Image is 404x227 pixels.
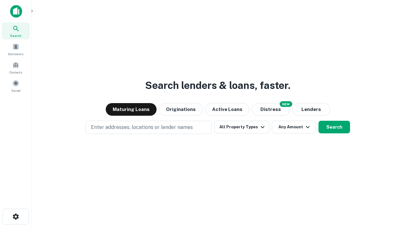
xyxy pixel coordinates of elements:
[252,103,290,116] button: Search distressed loans with lien and other non-mortgage details.
[2,77,30,94] a: Saved
[292,103,330,116] button: Lenders
[205,103,249,116] button: Active Loans
[9,70,22,75] span: Contacts
[145,78,290,93] h3: Search lenders & loans, faster.
[318,121,350,133] button: Search
[159,103,203,116] button: Originations
[86,121,212,134] button: Enter addresses, locations or lender names
[2,41,30,58] a: Borrowers
[2,22,30,39] a: Search
[280,101,292,107] div: NEW
[272,121,316,133] button: Any Amount
[2,59,30,76] a: Contacts
[91,124,193,131] p: Enter addresses, locations or lender names
[10,33,21,38] span: Search
[372,177,404,207] iframe: Chat Widget
[214,121,269,133] button: All Property Types
[106,103,157,116] button: Maturing Loans
[8,51,23,56] span: Borrowers
[10,5,22,18] img: capitalize-icon.png
[11,88,21,93] span: Saved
